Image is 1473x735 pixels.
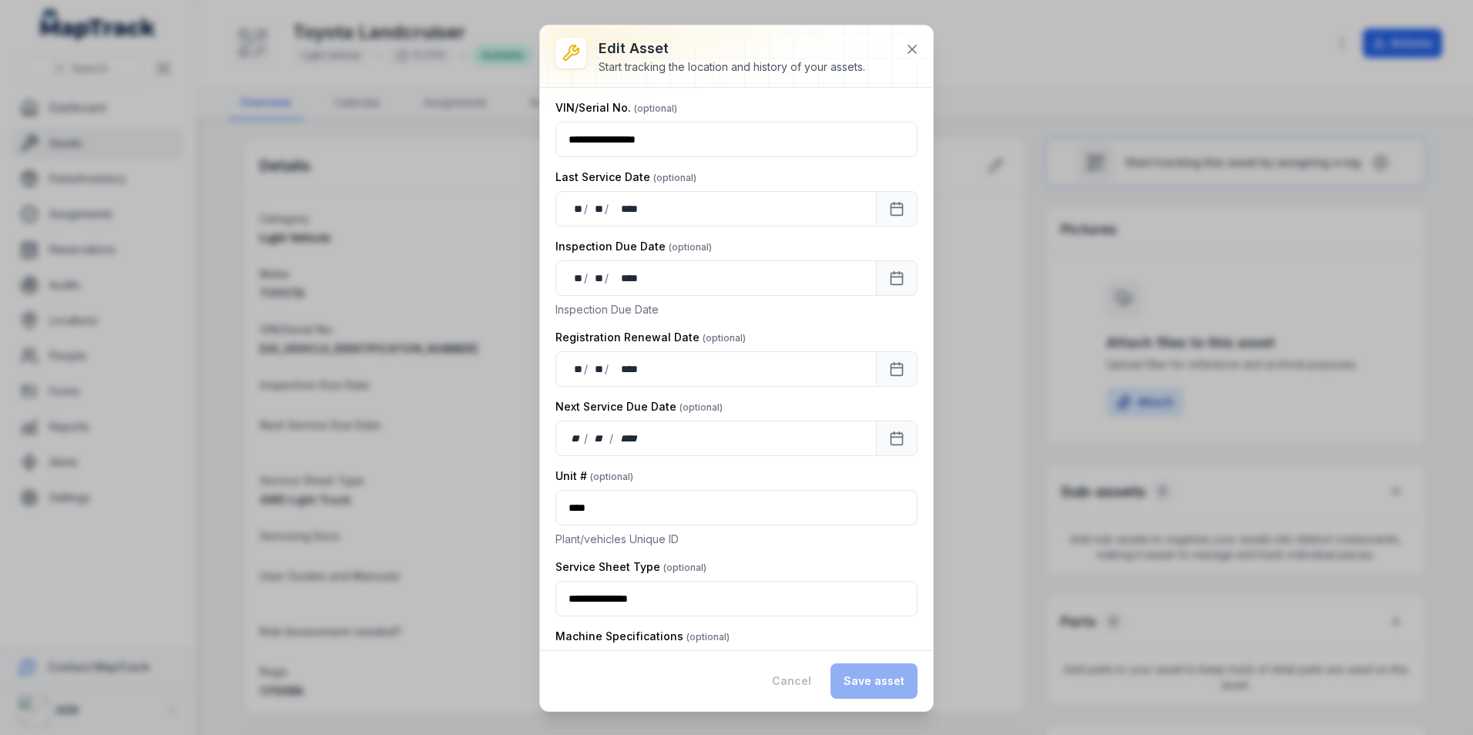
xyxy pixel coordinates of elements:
[589,270,605,286] div: month,
[876,191,918,227] button: Calendar
[584,201,589,216] div: /
[876,351,918,387] button: Calendar
[555,532,918,547] p: Plant/vehicles Unique ID
[599,59,865,75] div: Start tracking the location and history of your assets.
[876,260,918,296] button: Calendar
[555,100,677,116] label: VIN/Serial No.
[605,270,610,286] div: /
[599,38,865,59] h3: Edit asset
[555,468,633,484] label: Unit #
[569,201,584,216] div: day,
[555,302,918,317] p: Inspection Due Date
[589,431,610,446] div: month,
[555,169,696,185] label: Last Service Date
[584,270,589,286] div: /
[584,431,589,446] div: /
[610,361,639,377] div: year,
[555,559,706,575] label: Service Sheet Type
[876,421,918,456] button: Calendar
[589,361,605,377] div: month,
[609,431,615,446] div: /
[605,361,610,377] div: /
[610,270,639,286] div: year,
[584,361,589,377] div: /
[569,270,584,286] div: day,
[569,431,584,446] div: day,
[569,361,584,377] div: day,
[555,330,746,345] label: Registration Renewal Date
[555,629,730,644] label: Machine Specifications
[555,399,723,414] label: Next Service Due Date
[615,431,643,446] div: year,
[589,201,605,216] div: month,
[555,239,712,254] label: Inspection Due Date
[610,201,639,216] div: year,
[605,201,610,216] div: /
